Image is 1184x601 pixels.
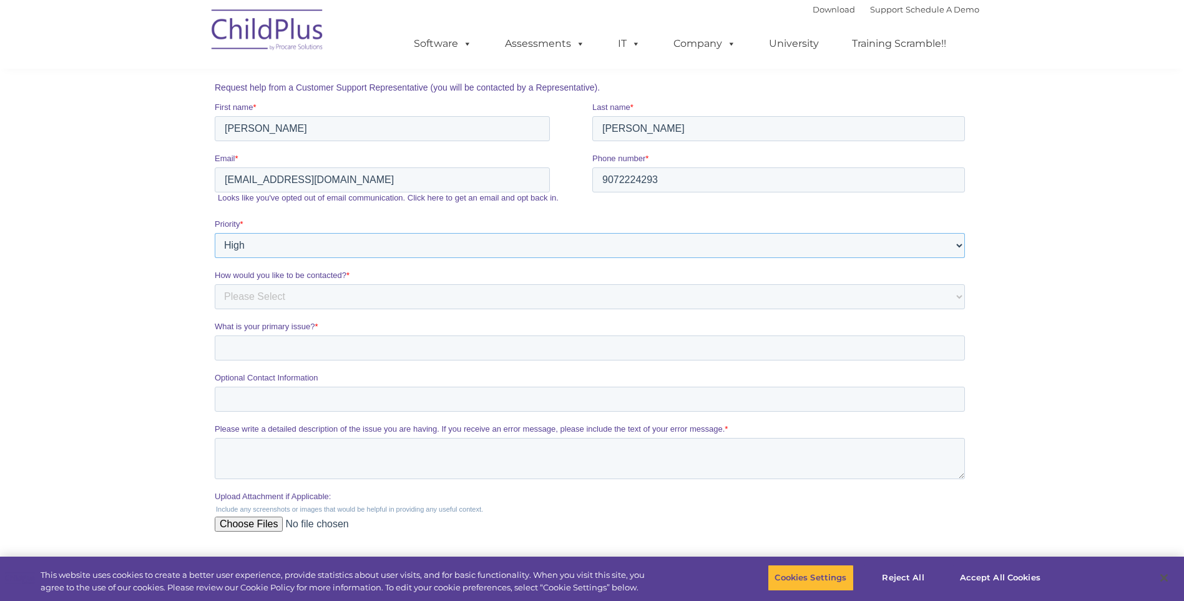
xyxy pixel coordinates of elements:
[378,124,431,133] span: Phone number
[1150,564,1178,592] button: Close
[953,565,1047,591] button: Accept All Cookies
[3,163,344,172] a: Looks like you've opted out of email communication. Click here to get an email and opt back in.
[756,31,831,56] a: University
[605,31,653,56] a: IT
[906,4,979,14] a: Schedule A Demo
[870,4,903,14] a: Support
[864,565,942,591] button: Reject All
[839,31,959,56] a: Training Scramble!!
[813,4,979,14] font: |
[813,4,855,14] a: Download
[768,565,853,591] button: Cookies Settings
[492,31,597,56] a: Assessments
[41,569,651,594] div: This website uses cookies to create a better user experience, provide statistics about user visit...
[401,31,484,56] a: Software
[205,1,330,63] img: ChildPlus by Procare Solutions
[378,72,416,82] span: Last name
[661,31,748,56] a: Company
